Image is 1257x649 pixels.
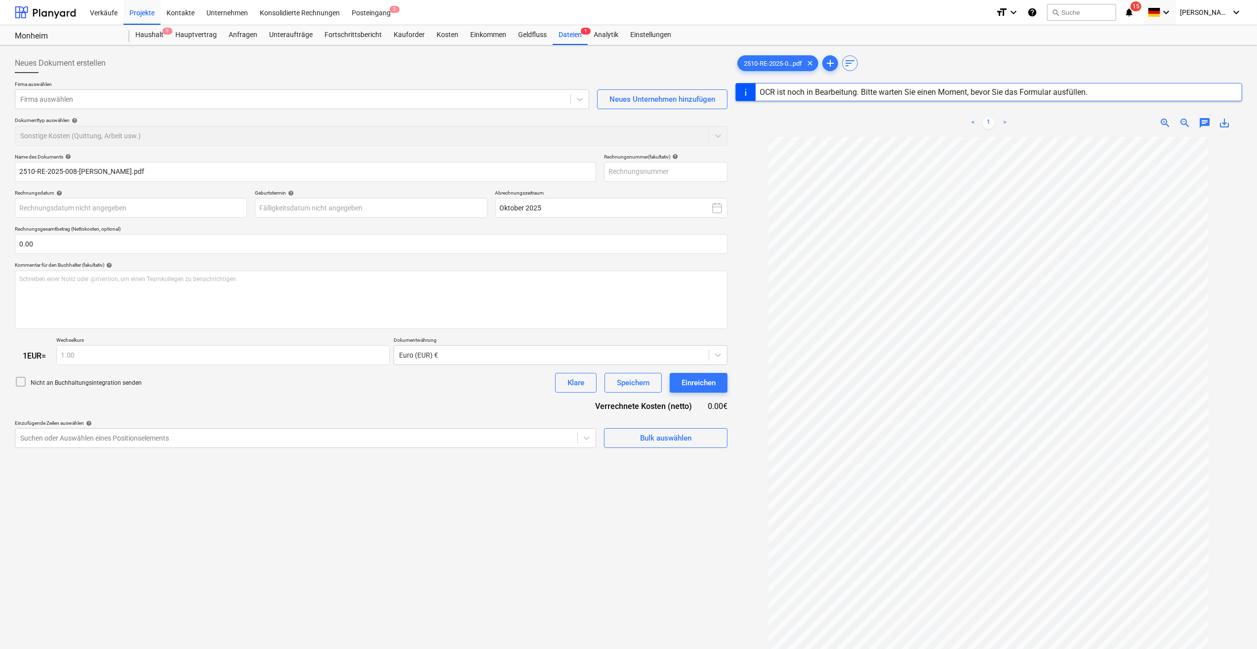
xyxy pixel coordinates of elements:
a: Page 1 is your current page [983,117,995,129]
a: Analytik [588,25,624,45]
div: Klare [568,376,584,389]
div: Dokumenttyp auswählen [15,117,728,123]
a: Next page [999,117,1011,129]
button: Suche [1047,4,1116,21]
span: help [63,154,71,160]
a: Previous page [967,117,979,129]
span: help [670,154,678,160]
p: Wechselkurs [56,337,390,345]
div: Dateien [553,25,588,45]
i: keyboard_arrow_down [1008,6,1019,18]
input: Rechnungsgesamtbetrag (Nettokosten, optional) [15,234,728,254]
div: Speichern [617,376,649,389]
button: Bulk auswählen [604,428,728,448]
span: 15 [1131,1,1141,11]
span: 1 [581,28,591,35]
div: Neues Unternehmen hinzufügen [609,93,715,106]
div: Bulk auswählen [640,432,691,445]
span: clear [804,57,816,69]
a: Geldfluss [512,25,553,45]
span: chat [1199,117,1211,129]
input: Name des Dokuments [15,162,596,182]
div: 0.00€ [708,401,728,412]
a: Dateien1 [553,25,588,45]
span: 2 [390,6,400,13]
p: Dokumentwährung [394,337,727,345]
span: 2510-RE-2025-0...pdf [738,60,808,67]
span: zoom_out [1179,117,1191,129]
span: help [104,262,112,268]
i: keyboard_arrow_down [1160,6,1172,18]
p: Abrechnungszeitraum [495,190,728,198]
a: Unteraufträge [263,25,319,45]
a: Einstellungen [624,25,677,45]
p: Firma auswählen [15,81,589,89]
div: Chat-Widget [1208,602,1257,649]
span: add [824,57,836,69]
iframe: Chat Widget [1208,602,1257,649]
div: Rechnungsnummer (fakultativ) [604,154,728,160]
button: Einreichen [670,373,728,393]
div: Name des Dokuments [15,154,596,160]
span: help [84,420,92,426]
input: Rechnungsnummer [604,162,728,182]
a: Haushalt9 [129,25,169,45]
i: keyboard_arrow_down [1230,6,1242,18]
input: Rechnungsdatum nicht angegeben [15,198,247,218]
div: Haushalt [129,25,169,45]
button: Oktober 2025 [495,198,728,218]
a: Fortschrittsbericht [319,25,388,45]
span: [PERSON_NAME] [1180,8,1229,16]
button: Klare [555,373,597,393]
button: Neues Unternehmen hinzufügen [597,89,728,109]
span: help [70,118,78,123]
a: Hauptvertrag [169,25,223,45]
a: Kosten [431,25,464,45]
div: Monheim [15,31,118,41]
p: Nicht an Buchhaltungsintegration senden [31,379,142,387]
div: Rechnungsdatum [15,190,247,196]
span: search [1052,8,1059,16]
input: Fälligkeitsdatum nicht angegeben [255,198,487,218]
div: 2510-RE-2025-0...pdf [737,55,818,71]
span: sort [844,57,856,69]
i: Wissensbasis [1027,6,1037,18]
button: Speichern [605,373,662,393]
span: save_alt [1218,117,1230,129]
div: Einzufügende Zeilen auswählen [15,420,596,426]
span: Neues Dokument erstellen [15,57,106,69]
p: Rechnungsgesamtbetrag (Nettokosten, optional) [15,226,728,234]
span: help [54,190,62,196]
i: format_size [996,6,1008,18]
span: help [286,190,294,196]
a: Einkommen [464,25,512,45]
a: Anfragen [223,25,263,45]
span: 9 [162,28,172,35]
div: 1 EUR = [15,351,56,361]
div: Geburtstermin [255,190,487,196]
i: notifications [1124,6,1134,18]
div: OCR ist noch in Bearbeitung. Bitte warten Sie einen Moment, bevor Sie das Formular ausfüllen. [760,87,1088,97]
span: zoom_in [1159,117,1171,129]
div: Verrechnete Kosten (netto) [587,401,708,412]
div: Einreichen [682,376,716,389]
a: Kauforder [388,25,431,45]
div: Kommentar für den Buchhalter (fakultativ) [15,262,728,268]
